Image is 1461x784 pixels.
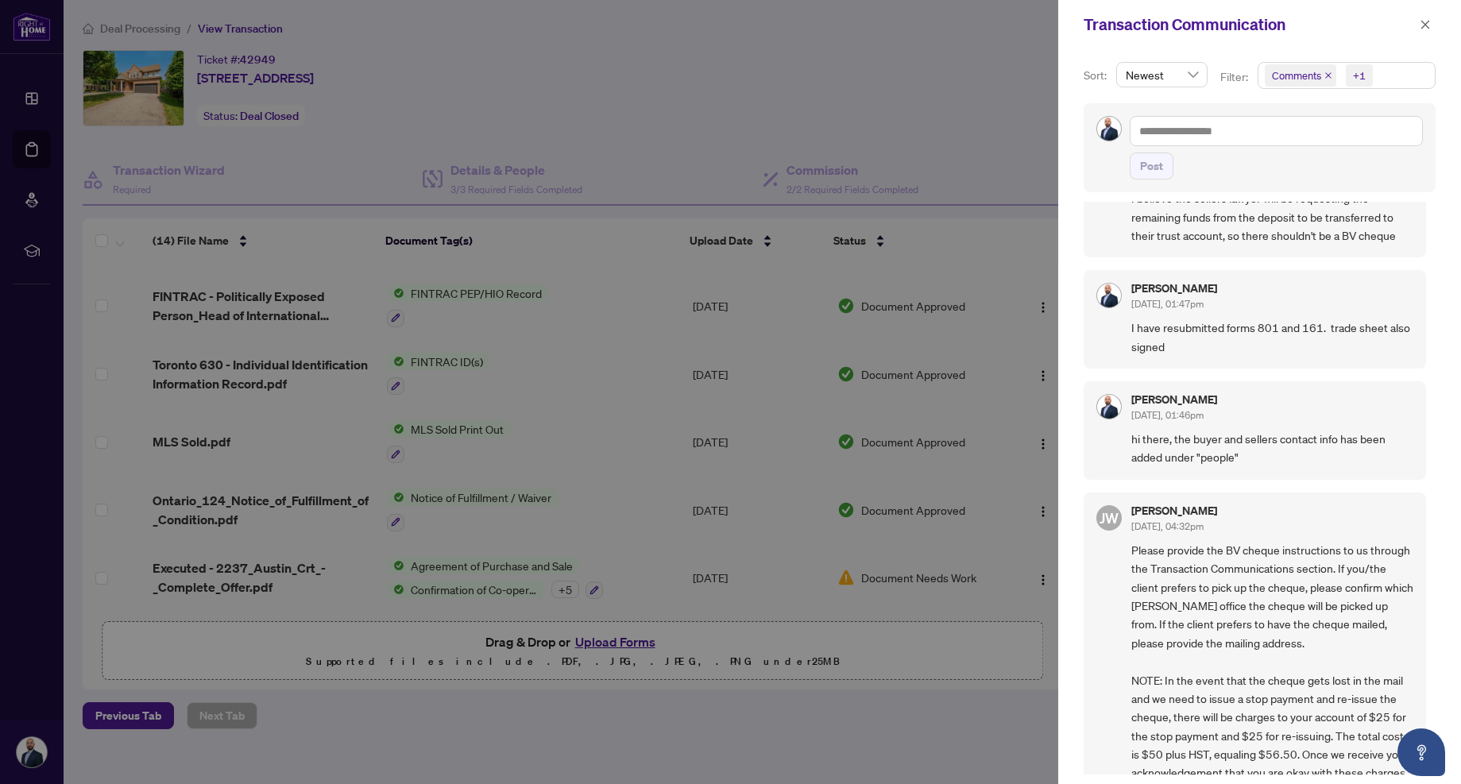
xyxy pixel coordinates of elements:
span: [DATE], 01:46pm [1131,409,1204,421]
span: I have resubmitted forms 801 and 161. trade sheet also signed [1131,319,1413,356]
button: Post [1130,153,1173,180]
span: Comments [1265,64,1336,87]
span: [DATE], 01:47pm [1131,298,1204,310]
p: Filter: [1220,68,1250,86]
span: close [1324,71,1332,79]
h5: [PERSON_NAME] [1131,394,1217,405]
span: I believe the sellers lawyer will be requesting the remaining funds from the deposit to be transf... [1131,189,1413,245]
div: Transaction Communication [1084,13,1415,37]
span: hi there, the buyer and sellers contact info has been added under "people" [1131,430,1413,467]
img: Profile Icon [1097,117,1121,141]
img: Profile Icon [1097,395,1121,419]
p: Sort: [1084,67,1110,84]
button: Open asap [1397,728,1445,776]
span: close [1420,19,1431,30]
span: Comments [1272,68,1321,83]
span: Newest [1126,63,1198,87]
div: +1 [1353,68,1366,83]
h5: [PERSON_NAME] [1131,505,1217,516]
img: Profile Icon [1097,284,1121,307]
span: JW [1100,507,1119,529]
h5: [PERSON_NAME] [1131,283,1217,294]
span: [DATE], 04:32pm [1131,520,1204,532]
